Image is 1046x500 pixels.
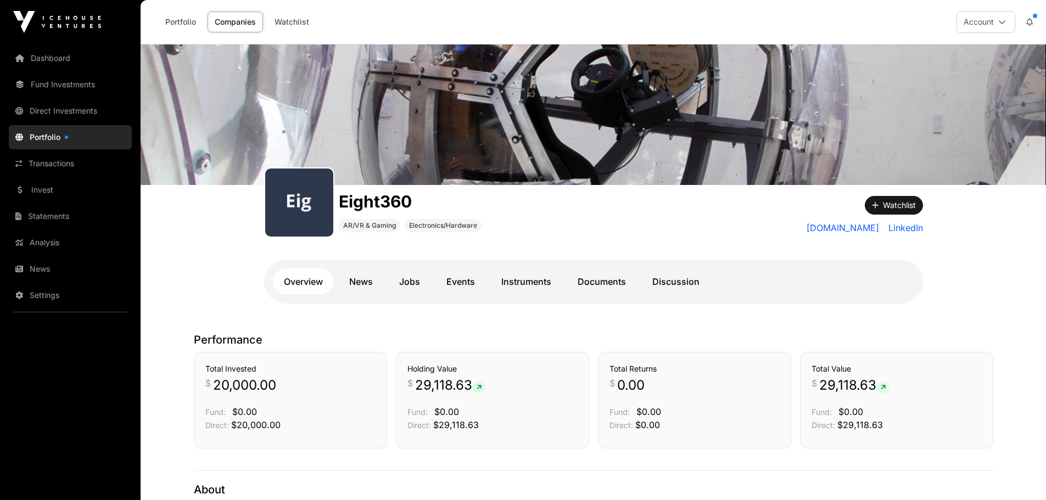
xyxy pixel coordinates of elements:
[9,99,132,123] a: Direct Investments
[991,447,1046,500] iframe: Chat Widget
[609,377,615,390] span: $
[434,406,459,417] span: $0.00
[9,72,132,97] a: Fund Investments
[205,377,211,390] span: $
[9,178,132,202] a: Invest
[865,196,923,215] button: Watchlist
[838,406,863,417] span: $0.00
[812,377,817,390] span: $
[9,46,132,70] a: Dashboard
[205,407,226,417] span: Fund:
[9,125,132,149] a: Portfolio
[490,268,562,295] a: Instruments
[812,363,982,374] h3: Total Value
[213,377,276,394] span: 20,000.00
[9,283,132,307] a: Settings
[13,11,101,33] img: Icehouse Ventures Logo
[609,363,780,374] h3: Total Returns
[273,268,914,295] nav: Tabs
[409,221,477,230] span: Electronics/Hardware
[270,173,329,232] img: eight360243.png
[9,231,132,255] a: Analysis
[812,407,832,417] span: Fund:
[641,268,711,295] a: Discussion
[267,12,316,32] a: Watchlist
[407,407,428,417] span: Fund:
[231,419,281,430] span: $20,000.00
[407,420,431,430] span: Direct:
[819,377,890,394] span: 29,118.63
[273,268,334,295] a: Overview
[388,268,431,295] a: Jobs
[338,268,384,295] a: News
[956,11,1015,33] button: Account
[433,419,479,430] span: $29,118.63
[812,420,835,430] span: Direct:
[609,407,630,417] span: Fund:
[407,363,578,374] h3: Holding Value
[339,192,482,211] h1: Eight360
[208,12,263,32] a: Companies
[343,221,396,230] span: AR/VR & Gaming
[194,482,993,497] p: About
[884,221,923,234] a: LinkedIn
[617,377,645,394] span: 0.00
[205,420,229,430] span: Direct:
[567,268,637,295] a: Documents
[636,406,661,417] span: $0.00
[837,419,883,430] span: $29,118.63
[609,420,633,430] span: Direct:
[194,332,993,347] p: Performance
[435,268,486,295] a: Events
[158,12,203,32] a: Portfolio
[807,221,880,234] a: [DOMAIN_NAME]
[141,44,1046,185] img: Eight360
[415,377,486,394] span: 29,118.63
[635,419,660,430] span: $0.00
[9,151,132,176] a: Transactions
[205,363,376,374] h3: Total Invested
[407,377,413,390] span: $
[9,257,132,281] a: News
[9,204,132,228] a: Statements
[232,406,257,417] span: $0.00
